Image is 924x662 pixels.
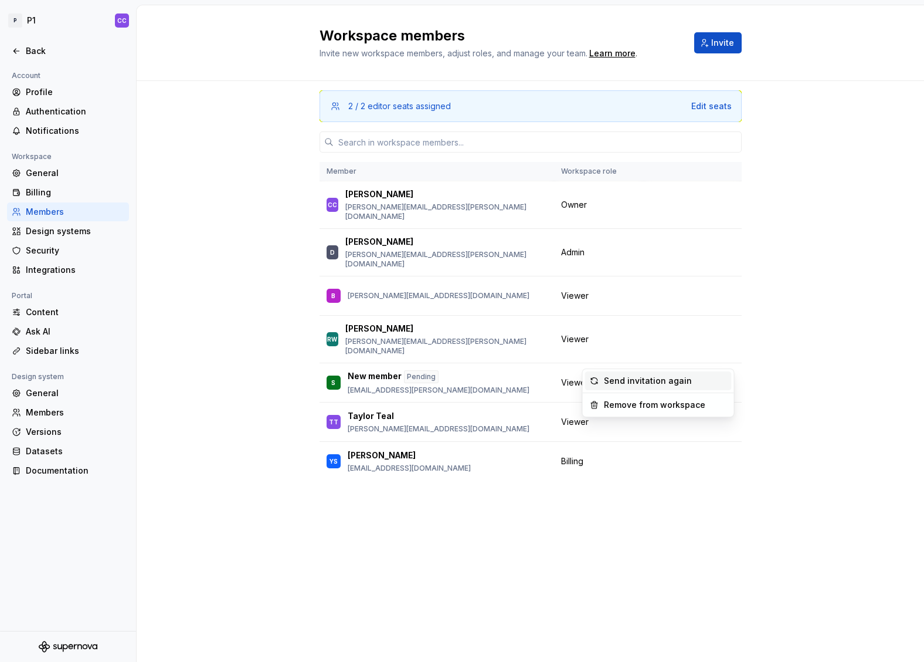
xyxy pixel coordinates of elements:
p: [PERSON_NAME][EMAIL_ADDRESS][DOMAIN_NAME] [348,424,529,434]
p: [PERSON_NAME] [345,188,413,200]
a: Back [7,42,129,60]
div: TT [329,416,338,428]
div: Ask AI [26,326,124,337]
th: Workspace role [554,162,644,181]
span: Admin [561,246,585,258]
a: Members [7,202,129,221]
div: P [8,13,22,28]
h2: Workspace members [320,26,680,45]
a: Versions [7,423,129,441]
div: Content [26,306,124,318]
div: Authentication [26,106,124,117]
div: Back [26,45,124,57]
a: Documentation [7,461,129,480]
button: Invite [694,32,742,53]
div: Suggestions [583,369,734,417]
span: Billing [561,455,583,467]
input: Search in workspace members... [334,131,742,153]
p: [PERSON_NAME][EMAIL_ADDRESS][DOMAIN_NAME] [348,291,529,300]
div: Integrations [26,264,124,276]
a: Members [7,403,129,422]
p: [PERSON_NAME][EMAIL_ADDRESS][PERSON_NAME][DOMAIN_NAME] [345,250,547,269]
span: Invite new workspace members, adjust roles, and manage your team. [320,48,587,58]
a: Learn more [589,48,636,59]
div: Account [7,69,45,83]
div: Security [26,245,124,256]
div: Design system [7,370,69,384]
th: Member [320,162,554,181]
a: Authentication [7,102,129,121]
a: Notifications [7,121,129,140]
a: Content [7,303,129,322]
div: Profile [26,86,124,98]
p: [EMAIL_ADDRESS][DOMAIN_NAME] [348,464,471,473]
p: [PERSON_NAME] [345,323,413,335]
div: Design systems [26,225,124,237]
button: Edit seats [691,100,732,112]
div: Documentation [26,465,124,477]
span: Viewer [561,290,589,302]
div: Portal [7,289,37,303]
div: RW [327,333,337,345]
div: Members [26,407,124,418]
p: New member [348,370,402,383]
svg: Supernova Logo [39,641,97,653]
div: D [330,246,335,258]
div: General [26,167,124,179]
div: Datasets [26,445,124,457]
a: Security [7,241,129,260]
span: Viewer [561,377,589,389]
a: Integrations [7,261,129,279]
div: Versions [26,426,124,438]
div: Sidebar links [26,345,124,357]
a: Profile [7,83,129,102]
div: Workspace [7,150,56,164]
p: [PERSON_NAME][EMAIL_ADDRESS][PERSON_NAME][DOMAIN_NAME] [345,337,547,356]
div: YS [329,455,338,467]
span: Invite [711,37,734,49]
p: [PERSON_NAME] [345,236,413,248]
div: S [331,377,335,389]
span: . [587,49,637,58]
a: General [7,164,129,183]
a: General [7,384,129,403]
span: Viewer [561,416,589,428]
p: [PERSON_NAME] [348,450,416,461]
div: CC [328,199,337,211]
div: Remove from workspace [604,399,705,411]
button: PP1CC [2,8,134,33]
div: Send invitation again [604,375,692,387]
p: [EMAIL_ADDRESS][PERSON_NAME][DOMAIN_NAME] [348,386,529,395]
div: CC [117,16,127,25]
p: Taylor Teal [348,410,394,422]
div: 2 / 2 editor seats assigned [348,100,451,112]
p: [PERSON_NAME][EMAIL_ADDRESS][PERSON_NAME][DOMAIN_NAME] [345,202,547,221]
a: Datasets [7,442,129,461]
div: Notifications [26,125,124,137]
div: P1 [27,15,36,26]
div: Members [26,206,124,218]
a: Design systems [7,222,129,241]
span: Viewer [561,333,589,345]
div: General [26,387,124,399]
a: Billing [7,183,129,202]
a: Ask AI [7,322,129,341]
span: Owner [561,199,587,211]
div: Billing [26,187,124,198]
div: B [331,290,335,302]
div: Pending [404,370,439,383]
a: Sidebar links [7,342,129,360]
